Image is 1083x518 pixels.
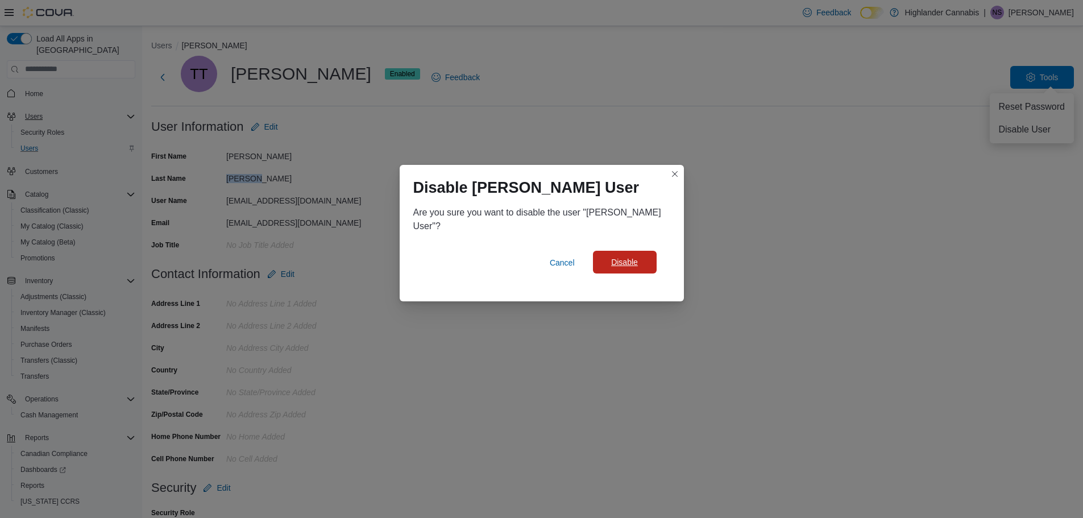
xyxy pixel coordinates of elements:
[611,256,638,268] span: Disable
[545,251,579,274] button: Cancel
[413,179,640,197] h1: Disable [PERSON_NAME] User
[593,251,657,273] button: Disable
[668,167,682,181] button: Closes this modal window
[413,206,670,233] div: Are you sure you want to disable the user "[PERSON_NAME] User"?
[550,257,575,268] span: Cancel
